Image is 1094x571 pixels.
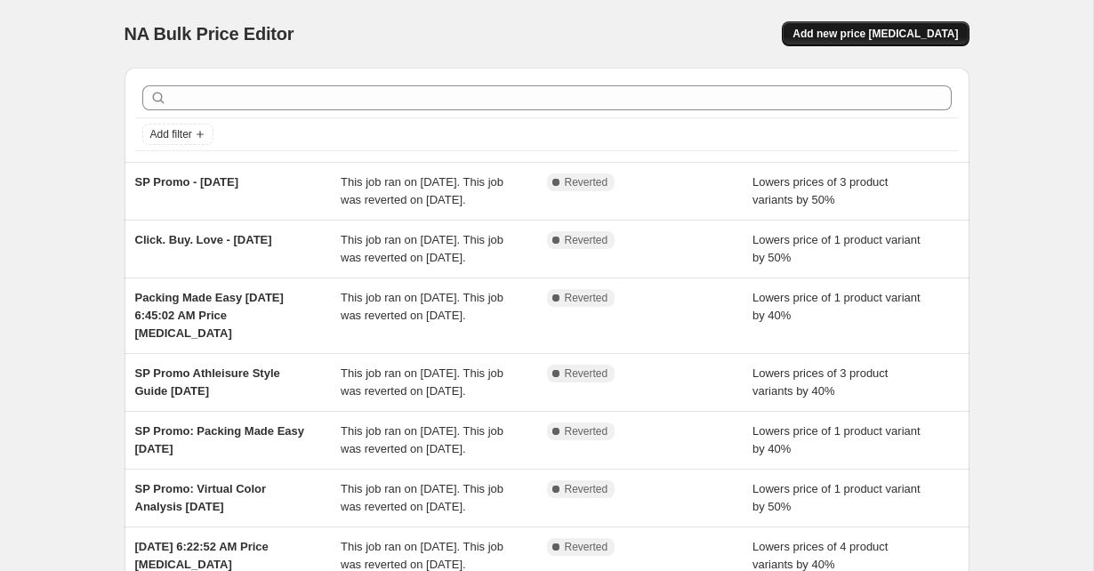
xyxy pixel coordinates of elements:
span: Lowers price of 1 product variant by 40% [752,424,921,455]
span: This job ran on [DATE]. This job was reverted on [DATE]. [341,366,503,398]
span: Lowers prices of 3 product variants by 40% [752,366,888,398]
span: Lowers prices of 4 product variants by 40% [752,540,888,571]
span: [DATE] 6:22:52 AM Price [MEDICAL_DATA] [135,540,269,571]
span: Lowers prices of 3 product variants by 50% [752,175,888,206]
span: Add new price [MEDICAL_DATA] [792,27,958,41]
span: Reverted [565,175,608,189]
span: Click. Buy. Love - [DATE] [135,233,272,246]
span: Reverted [565,291,608,305]
span: Lowers price of 1 product variant by 50% [752,233,921,264]
span: Reverted [565,424,608,438]
button: Add filter [142,124,213,145]
span: Reverted [565,233,608,247]
span: Add filter [150,127,192,141]
span: This job ran on [DATE]. This job was reverted on [DATE]. [341,424,503,455]
span: This job ran on [DATE]. This job was reverted on [DATE]. [341,540,503,571]
button: Add new price [MEDICAL_DATA] [782,21,969,46]
span: SP Promo: Virtual Color Analysis [DATE] [135,482,267,513]
span: Reverted [565,540,608,554]
span: SP Promo: Packing Made Easy [DATE] [135,424,305,455]
span: Reverted [565,366,608,381]
span: This job ran on [DATE]. This job was reverted on [DATE]. [341,291,503,322]
span: Lowers price of 1 product variant by 40% [752,291,921,322]
span: Reverted [565,482,608,496]
span: This job ran on [DATE]. This job was reverted on [DATE]. [341,175,503,206]
span: SP Promo Athleisure Style Guide [DATE] [135,366,280,398]
span: Lowers price of 1 product variant by 50% [752,482,921,513]
span: SP Promo - [DATE] [135,175,239,189]
span: This job ran on [DATE]. This job was reverted on [DATE]. [341,482,503,513]
span: NA Bulk Price Editor [125,24,294,44]
span: This job ran on [DATE]. This job was reverted on [DATE]. [341,233,503,264]
span: Packing Made Easy [DATE] 6:45:02 AM Price [MEDICAL_DATA] [135,291,284,340]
